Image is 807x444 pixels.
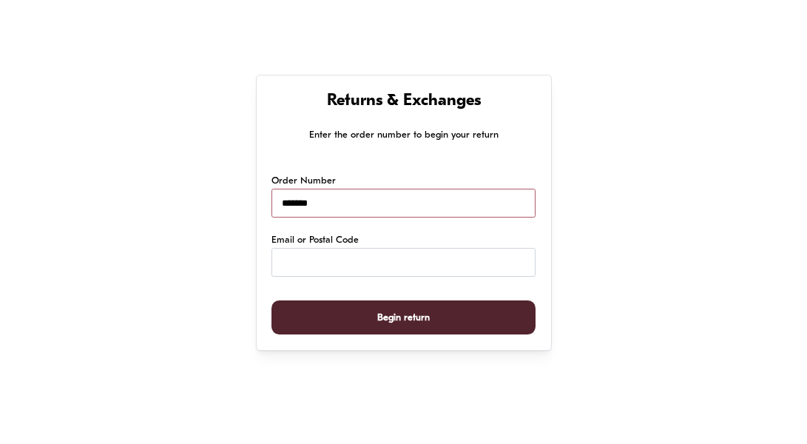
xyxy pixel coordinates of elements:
p: Enter the order number to begin your return [271,127,535,143]
h1: Returns & Exchanges [271,91,535,112]
label: Order Number [271,174,336,189]
span: Begin return [377,301,430,334]
button: Begin return [271,300,535,335]
label: Email or Postal Code [271,233,359,248]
